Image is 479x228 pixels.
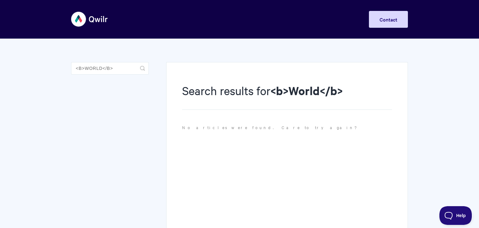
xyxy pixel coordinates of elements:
[71,62,149,75] input: Search
[182,124,392,131] p: No articles were found. Care to try again?
[369,11,408,28] a: Contact
[71,7,108,31] img: Qwilr Help Center
[182,83,392,110] h1: Search results for
[439,206,473,225] iframe: Toggle Customer Support
[270,83,343,98] strong: <b>World</b>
